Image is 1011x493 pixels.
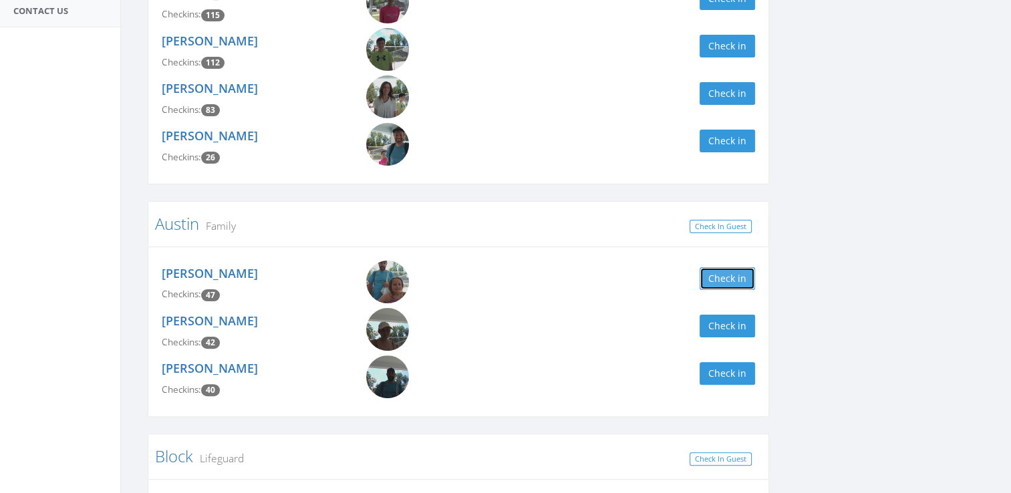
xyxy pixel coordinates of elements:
[162,265,258,281] a: [PERSON_NAME]
[13,5,68,17] span: Contact Us
[162,128,258,144] a: [PERSON_NAME]
[199,218,236,233] small: Family
[700,82,755,105] button: Check in
[162,104,201,116] span: Checkins:
[162,336,201,348] span: Checkins:
[366,28,409,71] img: Austin_Anderson.png
[366,123,409,166] img: Trevor_Anderson.png
[700,130,755,152] button: Check in
[162,288,201,300] span: Checkins:
[201,337,220,349] span: Checkin count
[700,315,755,337] button: Check in
[162,56,201,68] span: Checkins:
[162,383,201,395] span: Checkins:
[366,261,409,303] img: Morgan_Austin.png
[700,267,755,290] button: Check in
[366,308,409,351] img: Samantha_Austin.png
[162,313,258,329] a: [PERSON_NAME]
[193,451,244,466] small: Lifeguard
[201,289,220,301] span: Checkin count
[201,152,220,164] span: Checkin count
[162,80,258,96] a: [PERSON_NAME]
[201,384,220,396] span: Checkin count
[155,212,199,234] a: Austin
[162,8,201,20] span: Checkins:
[366,355,409,398] img: Jonathan_Austin.png
[690,452,752,466] a: Check In Guest
[162,360,258,376] a: [PERSON_NAME]
[162,151,201,163] span: Checkins:
[690,220,752,234] a: Check In Guest
[155,445,193,467] a: Block
[201,57,225,69] span: Checkin count
[201,104,220,116] span: Checkin count
[700,35,755,57] button: Check in
[162,33,258,49] a: [PERSON_NAME]
[700,362,755,385] button: Check in
[201,9,225,21] span: Checkin count
[366,75,409,118] img: Megan_Anderson.png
